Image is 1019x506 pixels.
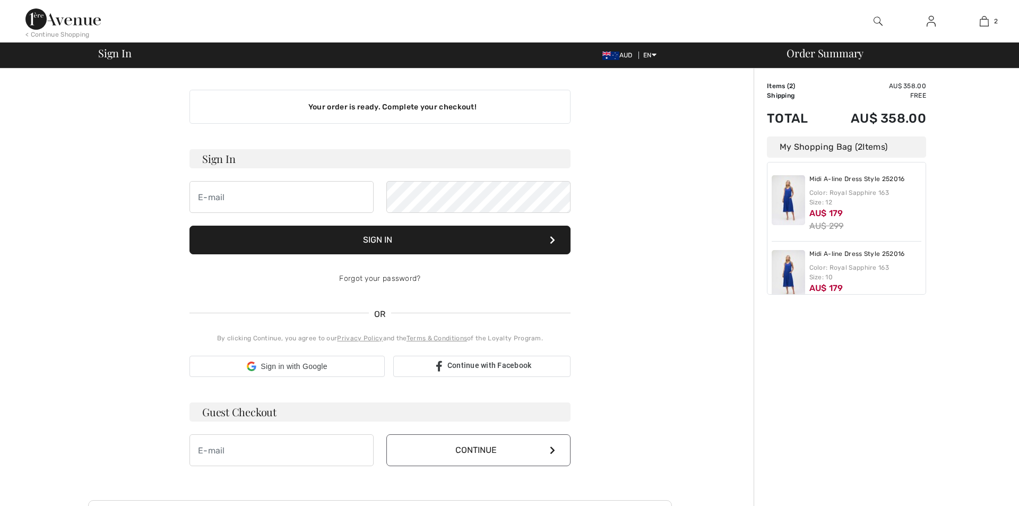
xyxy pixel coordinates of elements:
[25,30,90,39] div: < Continue Shopping
[823,91,926,100] td: Free
[189,181,374,213] input: E-mail
[25,8,101,30] img: 1ère Avenue
[767,81,823,91] td: Items ( )
[337,335,383,342] a: Privacy Policy
[809,208,843,218] span: AU$ 179
[918,15,944,28] a: Sign In
[809,283,843,293] span: AU$ 179
[393,356,571,377] a: Continue with Facebook
[809,250,905,259] a: Midi A-line Dress Style 252016
[189,226,571,254] button: Sign In
[189,356,385,377] div: Sign in with Google
[189,90,571,124] div: Your order is ready. Complete your checkout!
[958,15,1010,28] a: 2
[447,361,532,370] span: Continue with Facebook
[602,52,619,60] img: Australian Dollar
[809,221,844,231] s: AU$ 299
[789,82,793,90] span: 2
[189,434,374,466] input: E-mail
[809,263,922,282] div: Color: Royal Sapphire 163 Size: 10
[98,48,131,58] span: Sign In
[823,100,926,136] td: AU$ 358.00
[407,335,467,342] a: Terms & Conditions
[643,52,657,59] span: EN
[809,188,922,207] div: Color: Royal Sapphire 163 Size: 12
[339,274,420,283] a: Forgot your password?
[772,250,805,300] img: Midi A-line Dress Style 252016
[994,16,998,26] span: 2
[809,175,905,184] a: Midi A-line Dress Style 252016
[369,308,391,321] span: OR
[767,91,823,100] td: Shipping
[874,15,883,28] img: search the website
[386,434,571,466] button: Continue
[774,48,1013,58] div: Order Summary
[858,142,862,152] span: 2
[980,15,989,28] img: My Bag
[189,402,571,422] h3: Guest Checkout
[823,81,926,91] td: AU$ 358.00
[772,175,805,225] img: Midi A-line Dress Style 252016
[602,52,637,59] span: AUD
[767,136,926,158] div: My Shopping Bag ( Items)
[189,333,571,343] div: By clicking Continue, you agree to our and the of the Loyalty Program.
[261,361,327,372] span: Sign in with Google
[767,100,823,136] td: Total
[189,149,571,168] h3: Sign In
[927,15,936,28] img: My Info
